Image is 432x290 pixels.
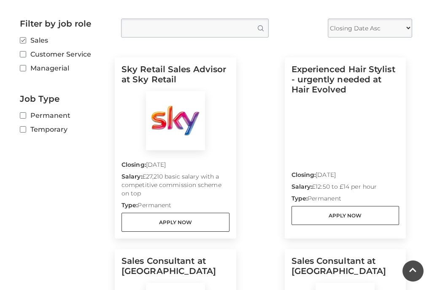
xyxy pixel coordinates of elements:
[121,213,229,232] a: Apply Now
[121,201,138,209] strong: Type:
[292,171,316,179] strong: Closing:
[20,110,108,121] label: Permanent
[121,256,229,283] h5: Sales Consultant at [GEOGRAPHIC_DATA]
[121,173,142,180] strong: Salary:
[146,91,205,150] img: Sky Retail
[292,256,400,283] h5: Sales Consultant at [GEOGRAPHIC_DATA]
[20,124,108,135] label: Temporary
[20,35,108,46] label: Sales
[292,182,400,194] p: £12:50 to £14 per hour
[292,183,312,190] strong: Salary:
[121,64,229,91] h5: Sky Retail Sales Advisor at Sky Retail
[292,64,400,101] h5: Experienced Hair Stylist - urgently needed at Hair Evolved
[121,201,229,213] p: Permanent
[292,194,400,206] p: Permanent
[292,171,400,182] p: [DATE]
[20,94,108,104] h2: Job Type
[121,160,229,172] p: [DATE]
[121,161,146,168] strong: Closing:
[121,172,229,201] p: £27,210 basic salary with a competitive commission scheme on top
[20,49,108,60] label: Customer Service
[292,195,308,202] strong: Type:
[292,206,400,225] a: Apply Now
[20,63,108,73] label: Managerial
[20,19,108,29] h2: Filter by job role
